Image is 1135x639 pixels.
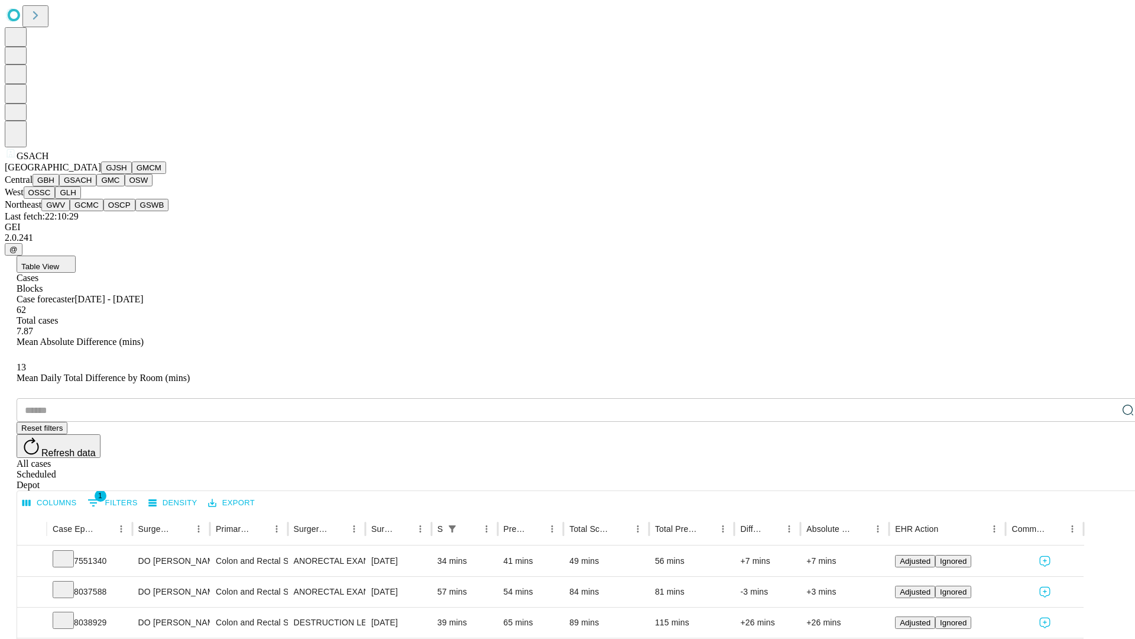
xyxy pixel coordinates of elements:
[96,174,124,186] button: GMC
[53,546,127,576] div: 7551340
[23,551,41,572] button: Expand
[1011,524,1046,534] div: Comments
[940,618,967,627] span: Ignored
[125,174,153,186] button: OSW
[544,521,560,537] button: Menu
[504,546,558,576] div: 41 mins
[59,174,96,186] button: GSACH
[939,521,956,537] button: Sort
[371,608,426,638] div: [DATE]
[216,524,250,534] div: Primary Service
[853,521,870,537] button: Sort
[41,448,96,458] span: Refresh data
[444,521,461,537] div: 1 active filter
[781,521,797,537] button: Menu
[17,294,74,304] span: Case forecaster
[740,608,794,638] div: +26 mins
[895,555,935,567] button: Adjusted
[371,577,426,607] div: [DATE]
[437,577,492,607] div: 57 mins
[5,233,1130,243] div: 2.0.241
[478,521,495,537] button: Menu
[9,245,18,254] span: @
[900,557,930,566] span: Adjusted
[806,524,852,534] div: Absolute Difference
[935,586,971,598] button: Ignored
[462,521,478,537] button: Sort
[53,608,127,638] div: 8038929
[95,490,106,502] span: 1
[569,524,612,534] div: Total Scheduled Duration
[412,521,429,537] button: Menu
[895,586,935,598] button: Adjusted
[1048,521,1064,537] button: Sort
[17,434,100,458] button: Refresh data
[135,199,169,211] button: GSWB
[216,608,281,638] div: Colon and Rectal Surgery
[655,546,729,576] div: 56 mins
[17,337,144,347] span: Mean Absolute Difference (mins)
[216,577,281,607] div: Colon and Rectal Surgery
[437,608,492,638] div: 39 mins
[55,186,80,199] button: GLH
[17,256,76,273] button: Table View
[5,211,79,221] span: Last fetch: 22:10:29
[986,521,1003,537] button: Menu
[294,524,328,534] div: Surgery Name
[613,521,630,537] button: Sort
[806,546,883,576] div: +7 mins
[569,577,643,607] div: 84 mins
[17,373,190,383] span: Mean Daily Total Difference by Room (mins)
[17,315,58,325] span: Total cases
[174,521,190,537] button: Sort
[940,588,967,596] span: Ignored
[145,494,200,512] button: Density
[329,521,346,537] button: Sort
[630,521,646,537] button: Menu
[74,294,143,304] span: [DATE] - [DATE]
[895,617,935,629] button: Adjusted
[740,546,794,576] div: +7 mins
[216,546,281,576] div: Colon and Rectal Surgery
[900,588,930,596] span: Adjusted
[101,162,132,174] button: GJSH
[138,524,173,534] div: Surgeon Name
[24,186,56,199] button: OSSC
[20,494,80,512] button: Select columns
[294,577,359,607] div: ANORECTAL EXAM UNDER ANESTHESIA
[113,521,129,537] button: Menu
[504,577,558,607] div: 54 mins
[5,199,41,209] span: Northeast
[41,199,70,211] button: GWV
[17,422,67,434] button: Reset filters
[5,222,1130,233] div: GEI
[569,546,643,576] div: 49 mins
[294,608,359,638] div: DESTRUCTION LESION ANUS SIMPLE EXCISION
[103,199,135,211] button: OSCP
[740,524,763,534] div: Difference
[17,326,33,336] span: 7.87
[504,524,527,534] div: Predicted In Room Duration
[806,577,883,607] div: +3 mins
[935,555,971,567] button: Ignored
[190,521,207,537] button: Menu
[17,305,26,315] span: 62
[900,618,930,627] span: Adjusted
[5,162,101,172] span: [GEOGRAPHIC_DATA]
[53,524,95,534] div: Case Epic Id
[132,162,166,174] button: GMCM
[53,577,127,607] div: 8037588
[268,521,285,537] button: Menu
[96,521,113,537] button: Sort
[5,175,33,185] span: Central
[346,521,362,537] button: Menu
[138,546,204,576] div: DO [PERSON_NAME] Do
[23,582,41,603] button: Expand
[70,199,103,211] button: GCMC
[5,243,22,256] button: @
[569,608,643,638] div: 89 mins
[1064,521,1081,537] button: Menu
[23,613,41,634] button: Expand
[371,546,426,576] div: [DATE]
[655,524,698,534] div: Total Predicted Duration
